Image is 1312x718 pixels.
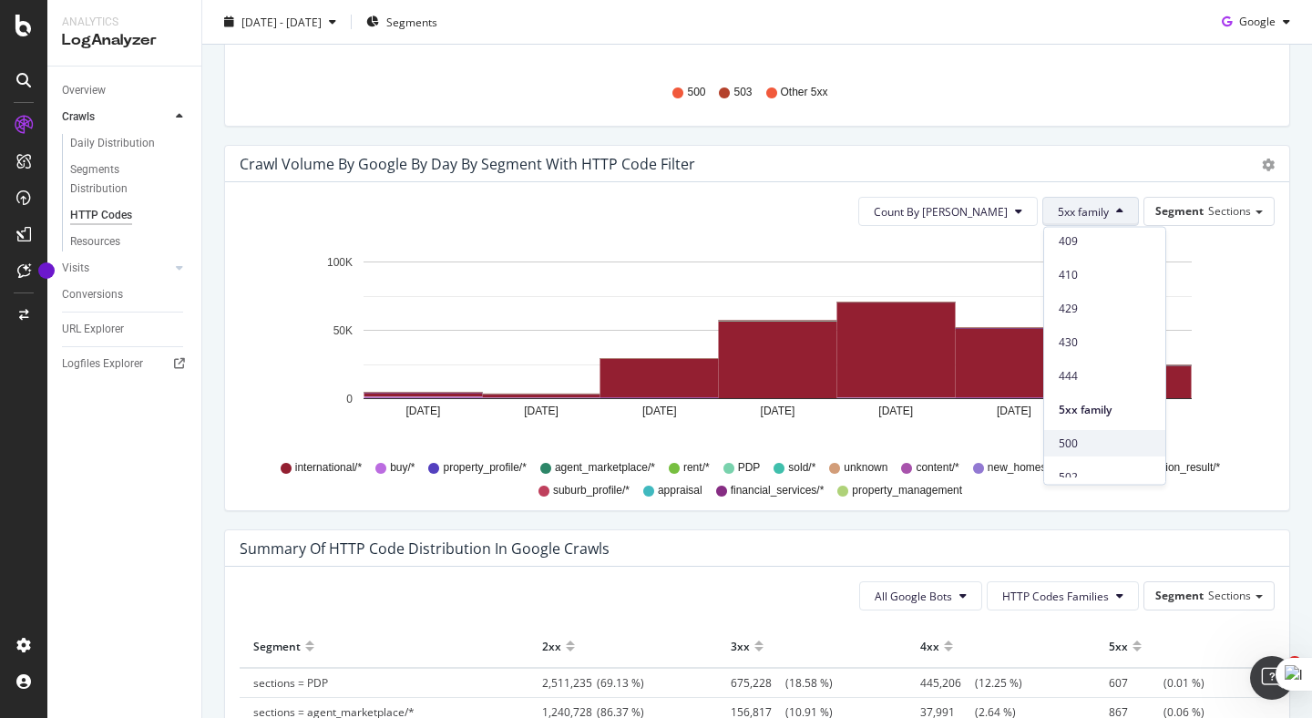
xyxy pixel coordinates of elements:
span: (69.13 %) [542,675,644,691]
text: 0 [346,393,353,405]
span: 430 [1059,334,1151,351]
a: URL Explorer [62,320,189,339]
span: 1 [1287,656,1302,671]
span: 410 [1059,267,1151,283]
span: (12.25 %) [920,675,1022,691]
span: 429 [1059,301,1151,317]
span: property_profile/* [443,460,526,476]
span: Count By Day [874,204,1008,220]
span: new_homes/* [988,460,1054,476]
div: 4xx [920,631,939,661]
span: 675,228 [731,675,785,691]
a: Daily Distribution [70,134,189,153]
a: Visits [62,259,170,278]
span: sections = PDP [253,675,328,691]
div: gear [1262,159,1275,171]
span: Segments [386,14,437,29]
span: content/* [916,460,958,476]
span: All Google Bots [875,589,952,604]
a: Logfiles Explorer [62,354,189,374]
div: URL Explorer [62,320,124,339]
span: unknown [844,460,887,476]
div: Tooltip anchor [38,262,55,279]
span: auction_result/* [1145,460,1221,476]
span: Segment [1155,588,1204,603]
text: 50K [333,324,353,337]
a: Conversions [62,285,189,304]
div: LogAnalyzer [62,30,187,51]
span: agent_marketplace/* [555,460,655,476]
span: 409 [1059,233,1151,250]
text: 100K [327,256,353,269]
div: Segments Distribution [70,160,171,199]
span: property_management [852,483,962,498]
div: Crawls [62,108,95,127]
span: HTTP Codes Families [1002,589,1109,604]
button: Count By [PERSON_NAME] [858,197,1038,226]
a: Overview [62,81,189,100]
span: 5xx family [1059,402,1151,418]
a: Segments Distribution [70,160,189,199]
div: Resources [70,232,120,251]
button: [DATE] - [DATE] [217,7,343,36]
span: appraisal [658,483,702,498]
a: Resources [70,232,189,251]
button: All Google Bots [859,581,982,610]
span: (18.58 %) [731,675,833,691]
text: [DATE] [997,405,1031,417]
button: HTTP Codes Families [987,581,1139,610]
span: financial_services/* [731,483,825,498]
span: 607 [1109,675,1163,691]
div: HTTP Codes [70,206,132,225]
iframe: Intercom live chat [1250,656,1294,700]
span: Sections [1208,588,1251,603]
span: Google [1239,14,1276,29]
div: 5xx [1109,631,1128,661]
button: 5xx family [1042,197,1139,226]
text: [DATE] [405,405,440,417]
span: Segment [1155,203,1204,219]
a: HTTP Codes [70,206,189,225]
span: buy/* [390,460,415,476]
div: Summary of HTTP Code Distribution in google crawls [240,539,610,558]
button: Google [1215,7,1297,36]
span: 5xx family [1058,204,1109,220]
span: 2,511,235 [542,675,597,691]
a: Crawls [62,108,170,127]
span: international/* [295,460,362,476]
div: Overview [62,81,106,100]
div: Visits [62,259,89,278]
span: 500 [1059,436,1151,452]
text: [DATE] [878,405,913,417]
text: [DATE] [524,405,559,417]
text: [DATE] [642,405,677,417]
svg: A chart. [240,241,1275,452]
div: Logfiles Explorer [62,354,143,374]
span: 500 [687,85,705,100]
span: 445,206 [920,675,975,691]
div: Analytics [62,15,187,30]
span: 503 [733,85,752,100]
span: Sections [1208,203,1251,219]
span: 502 [1059,469,1151,486]
span: [DATE] - [DATE] [241,14,322,29]
span: PDP [738,460,761,476]
div: 3xx [731,631,750,661]
div: Conversions [62,285,123,304]
span: sold/* [788,460,815,476]
text: [DATE] [761,405,795,417]
div: 2xx [542,631,561,661]
span: suburb_profile/* [553,483,630,498]
div: Daily Distribution [70,134,155,153]
span: Other 5xx [781,85,828,100]
span: 444 [1059,368,1151,385]
div: Segment [253,631,301,661]
span: rent/* [683,460,710,476]
button: Segments [359,7,445,36]
span: (0.01 %) [1109,675,1204,691]
div: Crawl Volume by google by Day by Segment with HTTP Code Filter [240,155,695,173]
